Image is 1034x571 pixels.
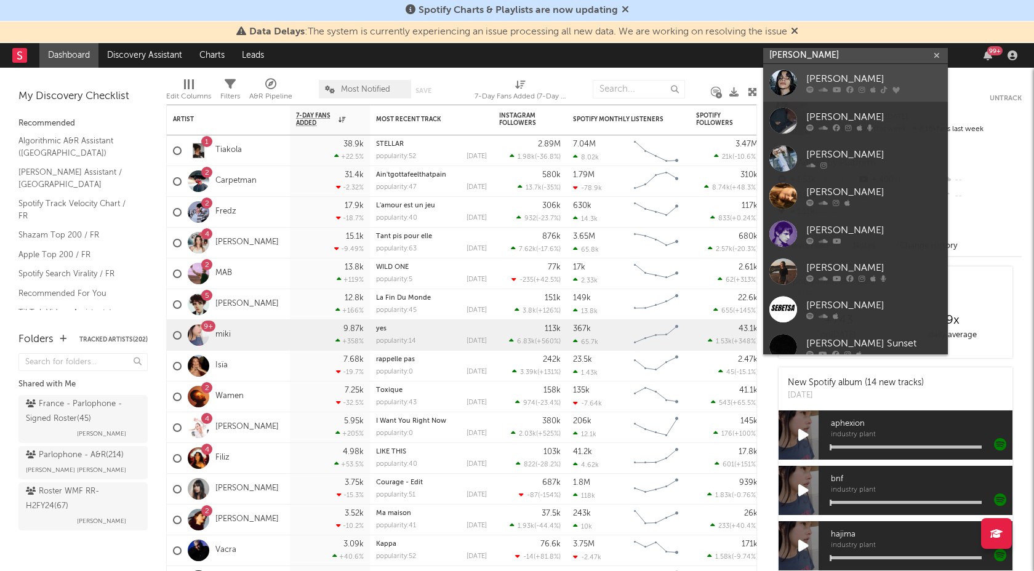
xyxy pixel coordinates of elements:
[249,74,292,110] div: A&R Pipeline
[726,369,734,376] span: 45
[26,448,124,463] div: Parlophone - A&R ( 214 )
[376,215,417,222] div: popularity: 40
[573,202,591,210] div: 630k
[336,368,364,376] div: -19.7 %
[538,246,559,253] span: -17.6 %
[376,325,487,332] div: yes
[714,153,758,161] div: ( )
[940,188,1022,204] div: --
[526,185,542,191] span: 13.7k
[376,369,413,375] div: popularity: 0
[628,289,684,320] svg: Chart title
[721,308,733,314] span: 655
[628,166,684,197] svg: Chart title
[732,215,756,222] span: +0.24 %
[573,171,595,179] div: 1.79M
[763,64,948,104] a: [PERSON_NAME]
[336,183,364,191] div: -2.32 %
[467,430,487,437] div: [DATE]
[806,193,942,207] div: [PERSON_NAME]
[806,153,942,167] div: [PERSON_NAME]
[736,369,756,376] span: -15.1 %
[18,353,148,371] input: Search for folders...
[519,431,536,437] span: 2.03k
[335,337,364,345] div: +358 %
[376,116,468,123] div: Most Recent Track
[739,325,758,333] div: 43.1k
[535,277,559,284] span: +42.5 %
[718,215,730,222] span: 833
[337,491,364,499] div: -15.3 %
[628,197,684,228] svg: Chart title
[343,448,364,456] div: 4.98k
[543,386,561,394] div: 158k
[376,264,487,271] div: WILD ONE
[18,287,135,300] a: Recommended For You
[215,330,231,340] a: miki
[806,273,942,287] div: [PERSON_NAME]
[337,276,364,284] div: +119 %
[696,112,739,127] div: Spotify Followers
[573,417,591,425] div: 206k
[718,276,758,284] div: ( )
[215,422,279,433] a: [PERSON_NAME]
[335,306,364,314] div: +166 %
[335,429,364,437] div: +205 %
[519,491,561,499] div: ( )
[539,369,559,376] span: +131 %
[538,431,559,437] span: +525 %
[707,491,758,499] div: ( )
[719,400,731,407] span: 543
[415,87,431,94] button: Save
[788,377,924,389] div: New Spotify album (14 new tracks)
[739,233,758,241] div: 680k
[467,338,487,345] div: [DATE]
[220,74,240,110] div: Filters
[215,514,279,525] a: [PERSON_NAME]
[543,448,561,456] div: 103k
[215,145,242,156] a: Tiakola
[537,338,559,345] span: +560 %
[573,479,590,487] div: 1.8M
[573,356,592,364] div: 23.5k
[345,202,364,210] div: 17.9k
[716,246,732,253] span: 2.57k
[220,89,240,104] div: Filters
[538,308,559,314] span: +126 %
[249,89,292,104] div: A&R Pipeline
[573,325,591,333] div: 367k
[739,386,758,394] div: 41.1k
[336,399,364,407] div: -32.5 %
[721,431,732,437] span: 176
[736,461,756,468] span: +151 %
[249,27,787,37] span: : The system is currently experiencing an issue processing all new data. We are working on resolv...
[18,446,148,479] a: Parlophone - A&R(214)[PERSON_NAME] [PERSON_NAME]
[715,460,758,468] div: ( )
[345,386,364,394] div: 7.25k
[467,461,487,468] div: [DATE]
[376,141,487,148] div: STELLAR
[376,172,446,178] a: Ain'tgottafeelthatpain
[573,399,602,407] div: -7.64k
[573,492,595,500] div: 118k
[573,369,598,377] div: 1.43k
[718,368,758,376] div: ( )
[345,294,364,302] div: 12.8k
[376,276,412,283] div: popularity: 5
[475,89,567,104] div: 7-Day Fans Added (7-Day Fans Added)
[334,460,364,468] div: +53.5 %
[806,113,942,127] div: [PERSON_NAME]
[467,246,487,252] div: [DATE]
[734,431,756,437] span: +100 %
[573,307,598,315] div: 13.8k
[215,299,279,309] a: [PERSON_NAME]
[467,369,487,375] div: [DATE]
[376,325,387,332] a: yes
[573,448,592,456] div: 41.2k
[713,429,758,437] div: ( )
[516,214,561,222] div: ( )
[334,153,364,161] div: +22.5 %
[806,313,942,327] div: [PERSON_NAME]
[538,140,561,148] div: 2.89M
[18,267,135,281] a: Spotify Search Virality / FR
